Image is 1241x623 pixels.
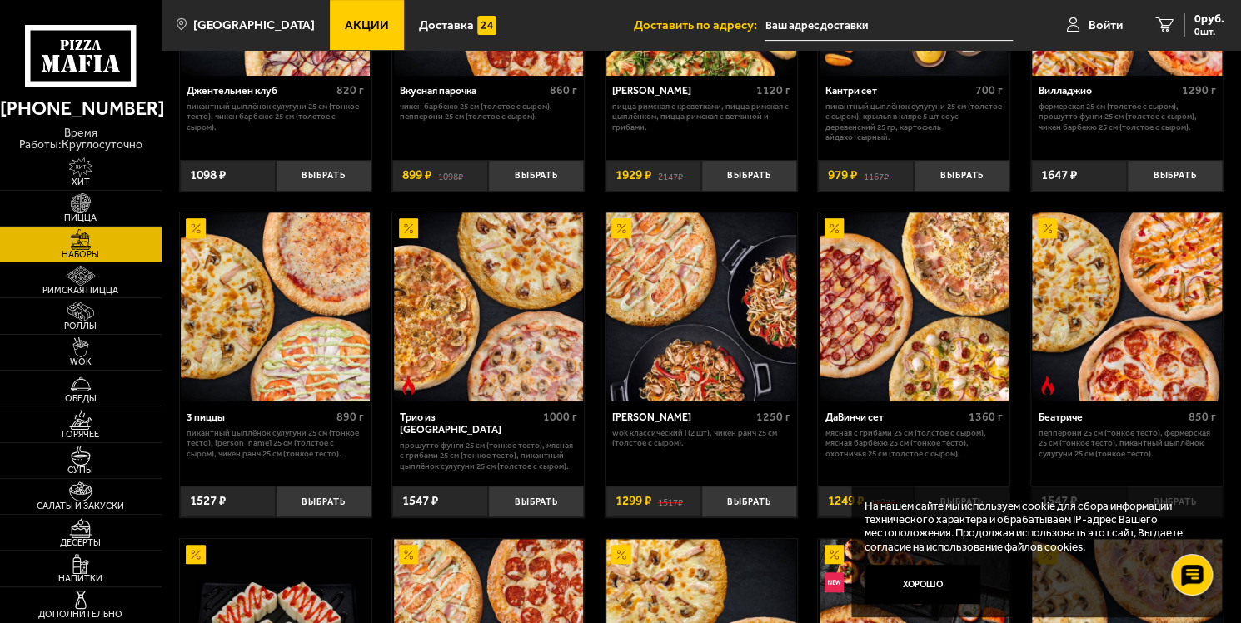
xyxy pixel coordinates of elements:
div: ДаВинчи сет [825,411,964,424]
button: Хорошо [865,565,981,604]
span: 1527 ₽ [190,495,226,508]
img: Новинка [825,572,844,591]
span: 700 г [975,83,1003,97]
img: Острое блюдо [1038,376,1057,395]
p: Чикен Барбекю 25 см (толстое с сыром), Пепперони 25 см (толстое с сыром). [400,102,577,122]
div: Беатриче [1038,411,1184,424]
span: 1929 ₽ [616,169,651,182]
button: Выбрать [276,486,371,517]
span: 899 ₽ [402,169,431,182]
button: Выбрать [914,160,1009,192]
span: 860 г [550,83,577,97]
div: [PERSON_NAME] [612,411,751,424]
p: Пепперони 25 см (тонкое тесто), Фермерская 25 см (тонкое тесто), Пикантный цыплёнок сулугуни 25 с... [1038,428,1215,459]
span: 1120 г [755,83,790,97]
p: Пикантный цыплёнок сулугуни 25 см (толстое с сыром), крылья в кляре 5 шт соус деревенский 25 гр, ... [825,102,1003,143]
s: 1098 ₽ [438,169,463,182]
span: Войти [1089,19,1123,32]
a: АкционныйОстрое блюдоТрио из Рио [392,212,584,401]
span: 1290 г [1181,83,1215,97]
img: Акционный [611,545,630,564]
div: Кантри сет [825,85,971,97]
span: 979 ₽ [828,169,857,182]
span: 850 г [1188,410,1215,424]
img: Акционный [825,545,844,564]
button: Выбрать [701,160,797,192]
img: ДаВинчи сет [820,212,1009,401]
img: Акционный [186,218,205,237]
s: 2147 ₽ [657,169,682,182]
div: Джентельмен клуб [187,85,332,97]
button: Выбрать [488,160,584,192]
span: 0 шт. [1194,27,1224,37]
span: 1547 ₽ [402,495,438,508]
a: АкционныйДаВинчи сет [818,212,1009,401]
input: Ваш адрес доставки [765,10,1013,41]
s: 1167 ₽ [864,169,889,182]
span: 1360 г [969,410,1003,424]
span: Доставка [419,19,474,32]
img: Акционный [825,218,844,237]
span: Акции [345,19,389,32]
div: Вкусная парочка [400,85,546,97]
button: Выбрать [276,160,371,192]
div: 3 пиццы [187,411,332,424]
span: 820 г [336,83,364,97]
button: Выбрать [1127,160,1223,192]
img: Акционный [399,218,418,237]
div: [PERSON_NAME] [612,85,751,97]
img: Острое блюдо [399,376,418,395]
img: Акционный [186,545,205,564]
span: 890 г [336,410,364,424]
button: Выбрать [488,486,584,517]
p: Мясная с грибами 25 см (толстое с сыром), Мясная Барбекю 25 см (тонкое тесто), Охотничья 25 см (т... [825,428,1003,459]
img: 3 пиццы [181,212,370,401]
span: 1249 ₽ [828,495,864,508]
button: Выбрать [701,486,797,517]
img: Вилла Капри [606,212,795,401]
p: Пицца Римская с креветками, Пицца Римская с цыплёнком, Пицца Римская с ветчиной и грибами. [612,102,790,132]
span: 1250 г [755,410,790,424]
span: [GEOGRAPHIC_DATA] [193,19,315,32]
span: 1098 ₽ [190,169,226,182]
img: Беатриче [1032,212,1221,401]
span: 1299 ₽ [616,495,651,508]
a: АкционныйВилла Капри [606,212,797,401]
p: Фермерская 25 см (толстое с сыром), Прошутто Фунги 25 см (толстое с сыром), Чикен Барбекю 25 см (... [1038,102,1215,132]
p: Пикантный цыплёнок сулугуни 25 см (тонкое тесто), Чикен Барбекю 25 см (толстое с сыром). [187,102,364,132]
div: Вилладжио [1038,85,1177,97]
span: 1000 г [543,410,577,424]
img: Акционный [1038,218,1057,237]
img: Акционный [611,218,630,237]
p: Прошутто Фунги 25 см (тонкое тесто), Мясная с грибами 25 см (тонкое тесто), Пикантный цыплёнок су... [400,441,577,471]
s: 1517 ₽ [657,495,682,508]
img: 15daf4d41897b9f0e9f617042186c801.svg [477,16,496,35]
img: Трио из Рио [394,212,583,401]
a: АкционныйОстрое блюдоБеатриче [1031,212,1223,401]
img: Акционный [399,545,418,564]
p: На нашем сайте мы используем cookie для сбора информации технического характера и обрабатываем IP... [865,499,1201,552]
span: Доставить по адресу: [633,19,765,32]
a: Акционный3 пиццы [180,212,371,401]
div: Трио из [GEOGRAPHIC_DATA] [400,411,539,436]
p: Wok классический L (2 шт), Чикен Ранч 25 см (толстое с сыром). [612,428,790,449]
p: Пикантный цыплёнок сулугуни 25 см (тонкое тесто), [PERSON_NAME] 25 см (толстое с сыром), Чикен Ра... [187,428,364,459]
span: 0 руб. [1194,13,1224,25]
span: 1647 ₽ [1041,169,1077,182]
